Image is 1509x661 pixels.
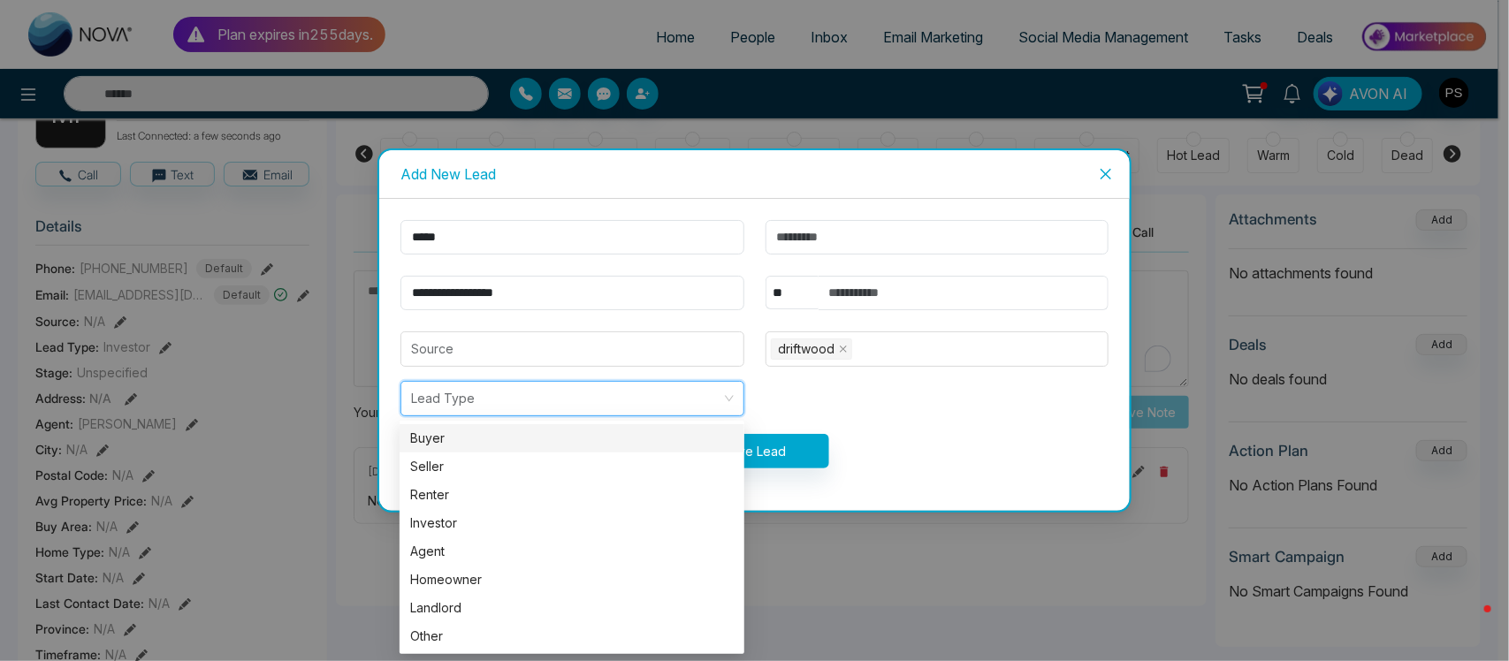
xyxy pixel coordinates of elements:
div: Other [400,622,744,650]
div: Agent [410,542,734,561]
div: Other [410,627,734,646]
div: Renter [400,481,744,509]
span: driftwood [771,338,852,360]
div: Seller [400,452,744,481]
div: Agent [400,537,744,566]
span: driftwood [779,339,835,359]
div: Landlord [400,594,744,622]
div: Add New Lead [400,164,1109,184]
button: Close [1082,150,1130,198]
button: Save Lead [680,434,829,468]
div: Buyer [410,429,734,448]
div: Landlord [410,598,734,618]
div: Investor [410,513,734,533]
span: close [1099,167,1113,181]
div: Homeowner [410,570,734,589]
span: close [839,345,848,353]
div: Renter [410,485,734,505]
iframe: Intercom live chat [1449,601,1491,643]
div: Buyer [400,424,744,452]
div: Homeowner [400,566,744,594]
div: Investor [400,509,744,537]
div: Seller [410,457,734,476]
